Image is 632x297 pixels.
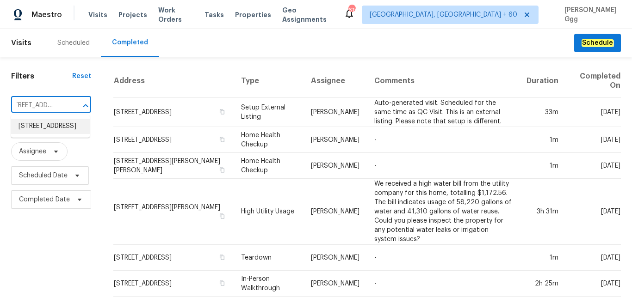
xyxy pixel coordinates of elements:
[566,271,621,297] td: [DATE]
[234,245,304,271] td: Teardown
[19,195,70,204] span: Completed Date
[566,245,621,271] td: [DATE]
[304,179,367,245] td: [PERSON_NAME]
[11,72,72,81] h1: Filters
[519,271,566,297] td: 2h 25m
[118,10,147,19] span: Projects
[370,10,517,19] span: [GEOGRAPHIC_DATA], [GEOGRAPHIC_DATA] + 60
[519,64,566,98] th: Duration
[367,64,519,98] th: Comments
[367,245,519,271] td: -
[218,135,226,144] button: Copy Address
[31,10,62,19] span: Maestro
[367,98,519,127] td: Auto-generated visit. Scheduled for the same time as QC Visit. This is an external listing. Pleas...
[234,98,304,127] td: Setup External Listing
[234,64,304,98] th: Type
[367,127,519,153] td: -
[11,119,90,134] li: [STREET_ADDRESS]
[566,127,621,153] td: [DATE]
[113,98,234,127] td: [STREET_ADDRESS]
[304,153,367,179] td: [PERSON_NAME]
[234,127,304,153] td: Home Health Checkup
[304,245,367,271] td: [PERSON_NAME]
[519,153,566,179] td: 1m
[218,279,226,287] button: Copy Address
[11,98,65,113] input: Search for an address...
[566,179,621,245] td: [DATE]
[348,6,355,15] div: 615
[235,10,271,19] span: Properties
[582,39,613,47] em: Schedule
[519,179,566,245] td: 3h 31m
[72,72,91,81] div: Reset
[218,253,226,261] button: Copy Address
[304,271,367,297] td: [PERSON_NAME]
[304,98,367,127] td: [PERSON_NAME]
[367,271,519,297] td: -
[304,64,367,98] th: Assignee
[519,245,566,271] td: 1m
[566,98,621,127] td: [DATE]
[113,64,234,98] th: Address
[113,153,234,179] td: [STREET_ADDRESS][PERSON_NAME][PERSON_NAME]
[204,12,224,18] span: Tasks
[79,99,92,112] button: Close
[113,127,234,153] td: [STREET_ADDRESS]
[19,171,68,180] span: Scheduled Date
[519,127,566,153] td: 1m
[282,6,333,24] span: Geo Assignments
[566,153,621,179] td: [DATE]
[218,212,226,220] button: Copy Address
[88,10,107,19] span: Visits
[367,153,519,179] td: -
[57,38,90,48] div: Scheduled
[218,108,226,116] button: Copy Address
[112,38,148,47] div: Completed
[566,64,621,98] th: Completed On
[519,98,566,127] td: 33m
[113,245,234,271] td: [STREET_ADDRESS]
[574,34,621,53] button: Schedule
[561,6,618,24] span: [PERSON_NAME] Ggg
[304,127,367,153] td: [PERSON_NAME]
[113,179,234,245] td: [STREET_ADDRESS][PERSON_NAME]
[234,179,304,245] td: High Utility Usage
[234,153,304,179] td: Home Health Checkup
[218,166,226,174] button: Copy Address
[113,271,234,297] td: [STREET_ADDRESS]
[19,147,46,156] span: Assignee
[158,6,193,24] span: Work Orders
[234,271,304,297] td: In-Person Walkthrough
[11,33,31,53] span: Visits
[367,179,519,245] td: We received a high water bill from the utility company for this home, totalling $1,172.56. The bi...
